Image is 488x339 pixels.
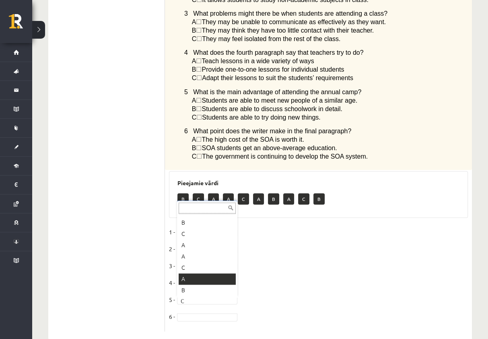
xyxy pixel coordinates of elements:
[179,240,236,251] div: A
[179,217,236,228] div: B
[179,228,236,240] div: C
[179,262,236,273] div: C
[179,273,236,285] div: A
[179,251,236,262] div: A
[179,285,236,296] div: B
